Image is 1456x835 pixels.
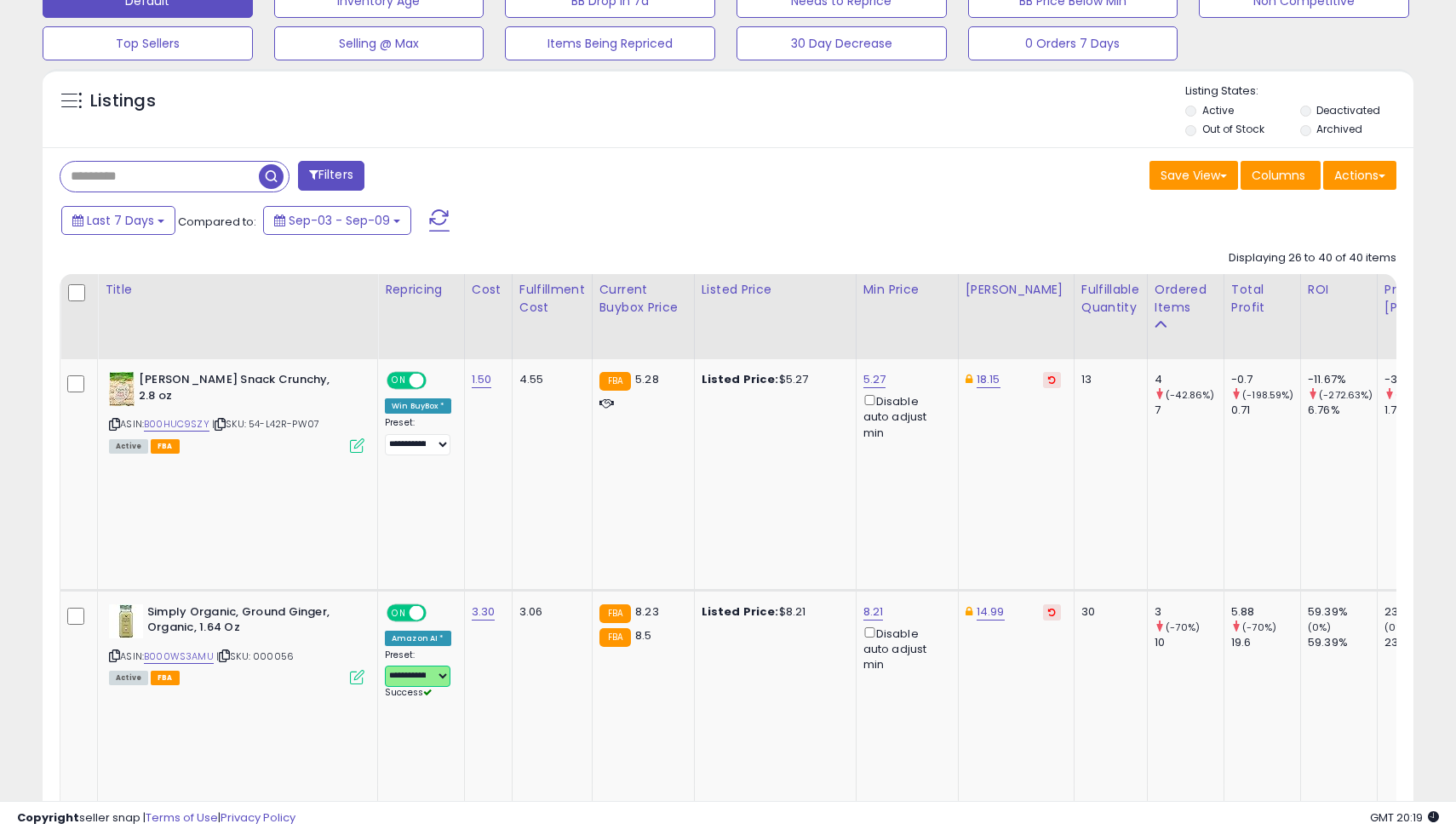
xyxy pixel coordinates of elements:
[274,26,484,60] button: Selling @ Max
[139,372,346,408] b: [PERSON_NAME] Snack Crunchy, 2.8 oz
[1252,167,1305,184] span: Columns
[1308,604,1377,620] div: 59.39%
[87,212,154,229] span: Last 7 Days
[1229,250,1396,266] div: Displaying 26 to 40 of 40 items
[385,631,451,646] div: Amazon AI *
[599,628,631,647] small: FBA
[635,371,659,387] span: 5.28
[385,686,432,699] span: Success
[90,89,156,113] h5: Listings
[385,281,457,299] div: Repricing
[505,26,715,60] button: Items Being Repriced
[702,281,849,299] div: Listed Price
[1081,372,1134,387] div: 13
[1185,83,1413,100] p: Listing States:
[863,603,884,621] a: 8.21
[968,26,1178,60] button: 0 Orders 7 Days
[1081,281,1140,317] div: Fulfillable Quantity
[424,605,451,620] span: OFF
[1308,621,1332,634] small: (0%)
[1370,809,1439,826] span: 2025-09-17 20:19 GMT
[385,417,451,455] div: Preset:
[977,371,1000,388] a: 18.15
[1155,635,1224,650] div: 10
[1319,388,1373,402] small: (-272.63%)
[388,374,410,388] span: ON
[1155,403,1224,418] div: 7
[702,372,843,387] div: $5.27
[472,371,492,388] a: 1.50
[863,624,945,673] div: Disable auto adjust min
[17,809,79,826] strong: Copyright
[1155,604,1224,620] div: 3
[1231,372,1300,387] div: -0.7
[1242,621,1276,634] small: (-70%)
[144,417,209,432] a: B00HUC9SZY
[1308,635,1377,650] div: 59.39%
[599,604,631,623] small: FBA
[109,372,364,451] div: ASIN:
[105,281,370,299] div: Title
[1231,403,1300,418] div: 0.71
[1308,403,1377,418] div: 6.76%
[1149,161,1238,190] button: Save View
[109,604,143,638] img: 41l6ioI+y6L._SL40_.jpg
[109,671,148,685] span: All listings currently available for purchase on Amazon
[519,281,585,317] div: Fulfillment Cost
[702,604,843,620] div: $8.21
[385,398,451,414] div: Win BuyBox *
[109,604,364,683] div: ASIN:
[289,212,390,229] span: Sep-03 - Sep-09
[109,372,135,406] img: 51e2IV+YJjS._SL40_.jpg
[385,649,451,700] div: Preset:
[146,809,218,826] a: Terms of Use
[1231,604,1300,620] div: 5.88
[1384,621,1408,634] small: (0%)
[1242,388,1294,402] small: (-198.59%)
[298,161,364,191] button: Filters
[977,603,1005,621] a: 14.99
[1396,388,1451,402] small: (-282.08%)
[1202,122,1264,136] label: Out of Stock
[61,206,175,235] button: Last 7 Days
[863,281,951,299] div: Min Price
[1316,122,1362,136] label: Archived
[1231,635,1300,650] div: 19.6
[263,206,411,235] button: Sep-03 - Sep-09
[1323,161,1396,190] button: Actions
[151,439,180,454] span: FBA
[17,810,295,826] div: seller snap | |
[1202,103,1234,117] label: Active
[737,26,947,60] button: 30 Day Decrease
[863,371,886,388] a: 5.27
[221,809,295,826] a: Privacy Policy
[519,372,579,387] div: 4.55
[178,214,256,230] span: Compared to:
[43,26,253,60] button: Top Sellers
[966,281,1067,299] div: [PERSON_NAME]
[1155,281,1217,317] div: Ordered Items
[424,374,451,388] span: OFF
[144,649,214,664] a: B000WS3AMU
[635,627,651,643] span: 8.5
[1155,372,1224,387] div: 4
[519,604,579,620] div: 3.06
[702,371,779,387] b: Listed Price:
[147,604,354,640] b: Simply Organic, Ground Ginger, Organic, 1.64 Oz
[1166,621,1200,634] small: (-70%)
[702,603,779,620] b: Listed Price:
[1316,103,1380,117] label: Deactivated
[599,372,631,391] small: FBA
[216,649,294,663] span: | SKU: 000056
[472,603,496,621] a: 3.30
[1081,604,1134,620] div: 30
[212,417,319,431] span: | SKU: 54-L42R-PW07
[472,281,505,299] div: Cost
[599,281,687,317] div: Current Buybox Price
[635,603,659,620] span: 8.23
[1231,281,1293,317] div: Total Profit
[109,439,148,454] span: All listings currently available for purchase on Amazon
[1166,388,1214,402] small: (-42.86%)
[151,671,180,685] span: FBA
[863,392,945,441] div: Disable auto adjust min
